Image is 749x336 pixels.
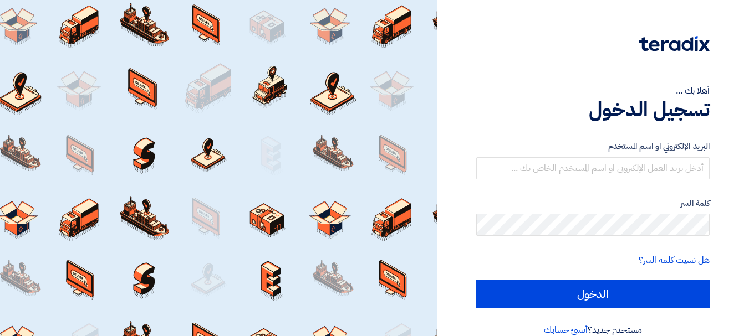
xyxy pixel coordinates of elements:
label: البريد الإلكتروني او اسم المستخدم [476,140,710,153]
input: أدخل بريد العمل الإلكتروني او اسم المستخدم الخاص بك ... [476,157,710,179]
div: أهلا بك ... [476,84,710,97]
label: كلمة السر [476,197,710,210]
input: الدخول [476,280,710,308]
h1: تسجيل الدخول [476,97,710,122]
img: Teradix logo [639,36,710,51]
a: هل نسيت كلمة السر؟ [639,254,710,267]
